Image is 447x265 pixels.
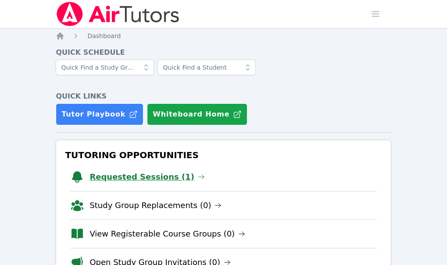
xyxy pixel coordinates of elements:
[63,147,383,163] h3: Tutoring Opportunities
[89,199,222,212] a: Study Group Replacements (0)
[56,103,143,125] a: Tutor Playbook
[157,60,256,75] input: Quick Find a Student
[56,91,391,102] h4: Quick Links
[147,103,247,125] button: Whiteboard Home
[87,32,121,39] span: Dashboard
[87,32,121,40] a: Dashboard
[56,60,154,75] input: Quick Find a Study Group
[56,47,391,58] h4: Quick Schedule
[56,2,180,26] img: Air Tutors
[89,171,205,183] a: Requested Sessions (1)
[56,32,391,40] nav: Breadcrumb
[89,228,245,240] a: View Registerable Course Groups (0)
